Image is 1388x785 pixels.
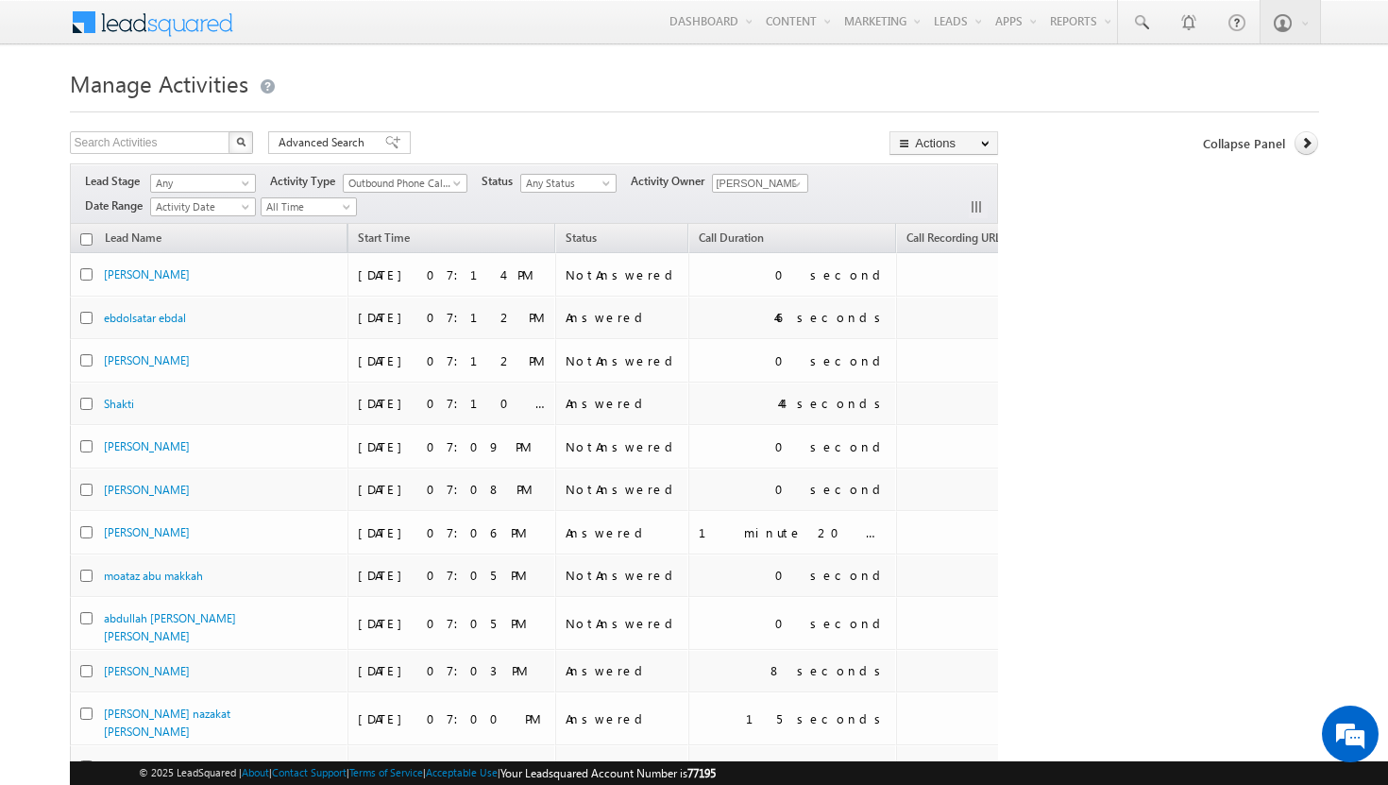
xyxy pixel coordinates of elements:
div: [DATE] 07:10 PM [358,395,547,412]
span: Outbound Phone Call Activity [344,175,458,192]
div: 0 second [775,266,888,283]
div: NotAnswered [566,352,680,369]
span: Status [566,230,597,245]
div: [DATE] 07:09 PM [358,438,547,455]
div: NotAnswered [566,567,680,584]
span: Your Leadsquared Account Number is [500,766,716,780]
span: Lead Name [95,228,171,252]
a: Activity Date [150,197,256,216]
div: [DATE] 07:05 PM [358,567,547,584]
div: [DATE] 07:05 PM [358,615,547,632]
div: Answered [566,524,680,541]
button: Actions [889,131,998,155]
div: Answered [566,309,680,326]
div: 0 second [775,352,888,369]
span: 77195 [687,766,716,780]
div: [DATE] 07:03 PM [358,662,547,679]
div: 0 second [775,481,888,498]
div: [DATE] 07:14 PM [358,266,547,283]
div: NotAnswered [566,758,680,775]
div: 15 seconds [746,710,888,727]
a: Any [150,174,256,193]
span: Advanced Search [279,134,370,151]
input: Type to Search [712,174,808,193]
a: [PERSON_NAME] [104,267,190,282]
a: [PERSON_NAME] [104,439,190,453]
span: Any Status [521,175,611,192]
span: Manage Activities [70,68,248,98]
div: [DATE] 06:59 PM [358,758,547,775]
input: Check all records [80,233,93,246]
span: © 2025 LeadSquared | | | | | [139,764,716,782]
div: 0 second [775,438,888,455]
span: All Time [262,198,351,215]
div: 0 second [775,615,888,632]
span: Activity Date [151,198,249,215]
a: Any Status [520,174,617,193]
div: 44 seconds [778,395,888,412]
span: Start Time [358,230,410,245]
div: Answered [566,395,680,412]
a: All Time [261,197,357,216]
span: Any [151,175,249,192]
a: [PERSON_NAME] [104,353,190,367]
div: [DATE] 07:12 PM [358,309,547,326]
span: Call Duration [699,230,764,245]
div: Answered [566,662,680,679]
a: moataz abu makkah [104,569,203,583]
div: [DATE] 07:00 PM [358,710,547,727]
a: Acceptable Use [426,766,498,778]
a: Status [556,228,606,252]
span: Activity Type [270,173,343,190]
a: Outbound Phone Call Activity [343,174,467,193]
a: Shakti [104,397,134,411]
div: [DATE] 07:08 PM [358,481,547,498]
div: NotAnswered [566,266,680,283]
div: NotAnswered [566,438,680,455]
img: Search [236,137,245,146]
a: Terms of Service [349,766,423,778]
div: 46 seconds [774,309,888,326]
div: 0 second [775,567,888,584]
a: Contact Support [272,766,347,778]
span: Activity Owner [631,173,712,190]
span: Lead Stage [85,173,147,190]
span: Date Range [85,197,150,214]
a: [PERSON_NAME] nazakat [PERSON_NAME] [104,707,230,739]
div: 8 seconds [770,662,888,679]
a: ebdolsatar ebdal [104,311,186,325]
div: [DATE] 07:06 PM [358,524,547,541]
div: NotAnswered [566,615,680,632]
a: About [242,766,269,778]
div: 0 second [775,758,888,775]
div: NotAnswered [566,481,680,498]
a: abdullah [PERSON_NAME] [PERSON_NAME] [104,611,236,643]
span: Collapse Panel [1203,135,1285,152]
a: [PERSON_NAME] [104,759,190,774]
a: Call Duration [689,228,773,252]
span: Status [482,173,520,190]
a: [PERSON_NAME] [104,483,190,497]
a: Start Time [348,228,419,252]
a: Show All Items [783,175,806,194]
div: Answered [566,710,680,727]
span: Call Recording URL [906,230,1001,245]
div: [DATE] 07:12 PM [358,352,547,369]
a: [PERSON_NAME] [104,525,190,539]
a: [PERSON_NAME] [104,664,190,678]
div: 1 minute 20 seconds [699,524,888,541]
